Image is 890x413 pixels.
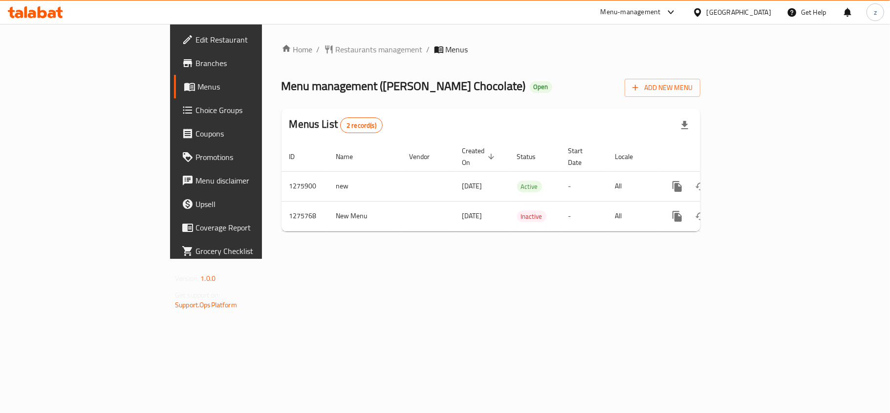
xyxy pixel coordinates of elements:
div: Menu-management [601,6,661,18]
table: enhanced table [282,142,767,231]
a: Grocery Checklist [174,239,319,263]
a: Upsell [174,192,319,216]
a: Edit Restaurant [174,28,319,51]
span: 2 record(s) [341,121,382,130]
a: Support.OpsPlatform [175,298,237,311]
a: Menus [174,75,319,98]
div: Total records count [340,117,383,133]
span: Upsell [195,198,311,210]
button: more [666,175,689,198]
span: z [874,7,877,18]
div: Open [530,81,552,93]
span: ID [289,151,308,162]
button: Change Status [689,205,713,228]
span: Add New Menu [632,82,693,94]
div: Active [517,181,542,192]
span: Get support on: [175,289,220,301]
span: Created On [462,145,498,168]
a: Choice Groups [174,98,319,122]
span: Coupons [195,128,311,139]
span: Choice Groups [195,104,311,116]
span: Locale [615,151,646,162]
span: [DATE] [462,209,482,222]
span: Vendor [410,151,443,162]
span: 1.0.0 [200,272,216,285]
span: Branches [195,57,311,69]
div: Inactive [517,210,546,222]
span: Inactive [517,211,546,222]
span: Active [517,181,542,192]
span: Coverage Report [195,222,311,233]
a: Menu disclaimer [174,169,319,192]
button: Change Status [689,175,713,198]
a: Coverage Report [174,216,319,239]
th: Actions [658,142,767,172]
span: Promotions [195,151,311,163]
span: [DATE] [462,180,482,192]
td: - [561,171,608,201]
span: Version: [175,272,199,285]
span: Open [530,83,552,91]
td: All [608,201,658,231]
h2: Menus List [289,117,383,133]
span: Edit Restaurant [195,34,311,46]
a: Branches [174,51,319,75]
li: / [427,44,430,55]
a: Coupons [174,122,319,145]
span: Menus [446,44,468,55]
td: New Menu [328,201,402,231]
span: Menu disclaimer [195,175,311,186]
div: [GEOGRAPHIC_DATA] [707,7,771,18]
td: new [328,171,402,201]
span: Start Date [568,145,596,168]
button: more [666,205,689,228]
span: Grocery Checklist [195,245,311,257]
nav: breadcrumb [282,44,700,55]
span: Restaurants management [336,44,423,55]
td: - [561,201,608,231]
a: Restaurants management [324,44,423,55]
td: All [608,171,658,201]
a: Promotions [174,145,319,169]
span: Menu management ( [PERSON_NAME] Chocolate ) [282,75,526,97]
span: Menus [197,81,311,92]
div: Export file [673,114,696,137]
button: Add New Menu [625,79,700,97]
span: Name [336,151,366,162]
span: Status [517,151,549,162]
